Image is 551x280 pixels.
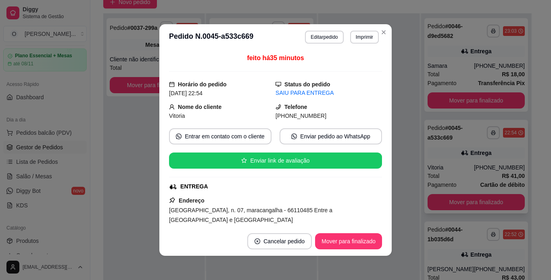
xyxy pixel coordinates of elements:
[241,158,247,163] span: star
[169,90,202,96] span: [DATE] 22:54
[315,233,382,249] button: Mover para finalizado
[350,31,379,44] button: Imprimir
[284,81,330,88] strong: Status do pedido
[255,238,260,244] span: close-circle
[247,233,312,249] button: close-circleCancelar pedido
[169,113,185,119] span: Vitoria
[275,104,281,110] span: phone
[169,197,175,203] span: pushpin
[176,134,182,139] span: whats-app
[169,207,332,223] span: [GEOGRAPHIC_DATA], n. 07, maracangalha - 66110485 Entre a [GEOGRAPHIC_DATA] e [GEOGRAPHIC_DATA]
[169,104,175,110] span: user
[179,197,205,204] strong: Endereço
[178,81,227,88] strong: Horário do pedido
[377,26,390,39] button: Close
[305,31,343,44] button: Editarpedido
[169,153,382,169] button: starEnviar link de avaliação
[169,128,271,144] button: whats-appEntrar em contato com o cliente
[169,31,253,44] h3: Pedido N. 0045-a533c669
[291,134,297,139] span: whats-app
[180,182,208,191] div: ENTREGA
[284,104,307,110] strong: Telefone
[247,54,304,61] span: feito há 35 minutos
[275,81,281,87] span: desktop
[275,113,326,119] span: [PHONE_NUMBER]
[169,81,175,87] span: calendar
[280,128,382,144] button: whats-appEnviar pedido ao WhatsApp
[275,89,382,97] div: SAIU PARA ENTREGA
[178,104,221,110] strong: Nome do cliente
